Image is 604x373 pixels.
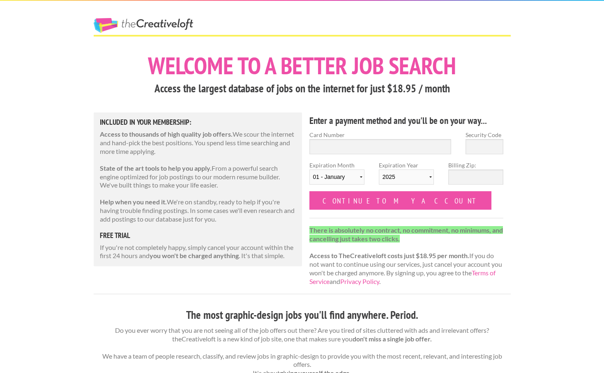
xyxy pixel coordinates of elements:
[379,169,434,185] select: Expiration Year
[466,130,503,139] label: Security Code
[94,18,193,33] a: The Creative Loft
[309,269,496,285] a: Terms of Service
[100,198,296,223] p: We're on standby, ready to help if you're having trouble finding postings. In some cases we'll ev...
[94,54,511,78] h1: Welcome to a better job search
[448,161,503,169] label: Billing Zip:
[309,114,504,127] h4: Enter a payment method and you'll be on your way...
[340,277,379,285] a: Privacy Policy
[100,232,296,239] h5: free trial
[100,130,296,156] p: We scour the internet and hand-pick the best positions. You spend less time searching and more ti...
[353,335,432,343] strong: don't miss a single job offer.
[150,252,239,259] strong: you won't be charged anything
[309,130,452,139] label: Card Number
[94,81,511,96] h3: Access the largest database of jobs on the internet for just $18.95 / month
[100,164,296,190] p: From a powerful search engine optimized for job postings to our modern resume builder. We've buil...
[100,164,212,172] strong: State of the art tools to help you apply.
[94,307,511,323] h3: The most graphic-design jobs you'll find anywhere. Period.
[309,226,503,243] strong: There is absolutely no contract, no commitment, no minimums, and cancelling just takes two clicks.
[379,161,434,191] label: Expiration Year
[100,130,233,138] strong: Access to thousands of high quality job offers.
[100,198,167,206] strong: Help when you need it.
[100,119,296,126] h5: Included in Your Membership:
[309,226,504,286] p: If you do not want to continue using our services, just cancel your account you won't be charged ...
[100,243,296,261] p: If you're not completely happy, simply cancel your account within the first 24 hours and . It's t...
[309,161,364,191] label: Expiration Month
[309,191,492,210] input: Continue to my account
[309,169,364,185] select: Expiration Month
[309,252,469,259] strong: Access to TheCreativeloft costs just $18.95 per month.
